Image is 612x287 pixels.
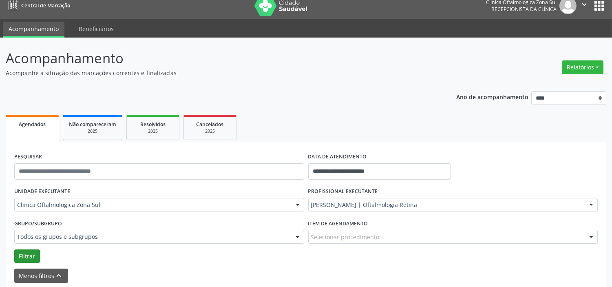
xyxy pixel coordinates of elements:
div: 2025 [133,128,173,134]
label: PESQUISAR [14,151,42,163]
span: Não compareceram [69,121,116,128]
p: Acompanhamento [6,48,426,69]
button: Menos filtroskeyboard_arrow_up [14,269,68,283]
label: PROFISSIONAL EXECUTANTE [308,185,378,198]
a: Beneficiários [73,22,119,36]
label: Grupo/Subgrupo [14,217,62,230]
p: Acompanhe a situação das marcações correntes e finalizadas [6,69,426,77]
a: Acompanhamento [3,22,64,38]
p: Ano de acompanhamento [456,91,528,102]
span: Resolvidos [140,121,166,128]
span: Selecionar procedimento [311,233,380,241]
div: 2025 [190,128,230,134]
span: Recepcionista da clínica [491,6,557,13]
i: keyboard_arrow_up [55,271,64,280]
span: [PERSON_NAME] | Oftalmologia Retina [311,201,581,209]
span: Central de Marcação [21,2,70,9]
label: DATA DE ATENDIMENTO [308,151,367,163]
label: Item de agendamento [308,217,368,230]
span: Clinica Oftalmologica Zona Sul [17,201,287,209]
span: Agendados [19,121,46,128]
span: Todos os grupos e subgrupos [17,233,287,241]
div: 2025 [69,128,116,134]
label: UNIDADE EXECUTANTE [14,185,70,198]
span: Cancelados [197,121,224,128]
button: Relatórios [562,60,603,74]
button: Filtrar [14,249,40,263]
